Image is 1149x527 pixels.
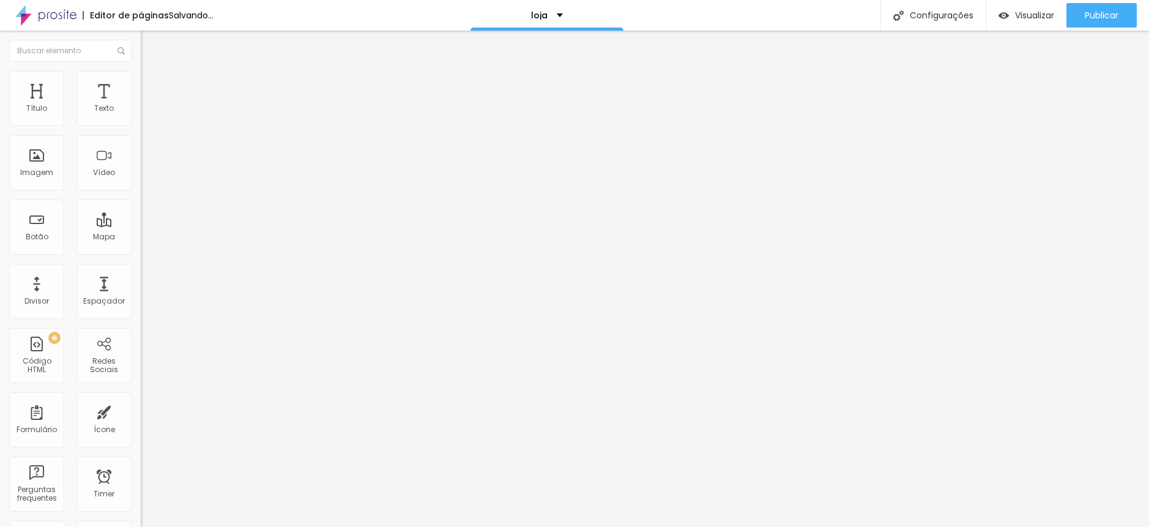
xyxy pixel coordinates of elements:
button: Visualizar [986,3,1066,28]
div: Imagem [20,168,53,177]
div: Botão [26,233,48,241]
div: Timer [94,490,114,498]
div: Salvando... [169,11,214,20]
div: Mapa [93,233,115,241]
div: Vídeo [93,168,115,177]
div: Título [26,104,47,113]
button: Publicar [1066,3,1137,28]
div: Formulário [17,425,57,434]
span: Visualizar [1015,10,1054,20]
div: Perguntas frequentes [12,485,61,503]
div: Redes Sociais [80,357,128,375]
div: Editor de páginas [83,11,169,20]
img: view-1.svg [998,10,1009,21]
div: Espaçador [83,297,125,305]
div: Texto [94,104,114,113]
img: Icone [117,47,125,54]
div: Código HTML [12,357,61,375]
img: Icone [893,10,904,21]
div: Ícone [94,425,115,434]
input: Buscar elemento [9,40,132,62]
span: Publicar [1085,10,1118,20]
div: Divisor [24,297,49,305]
p: loja [531,11,548,20]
